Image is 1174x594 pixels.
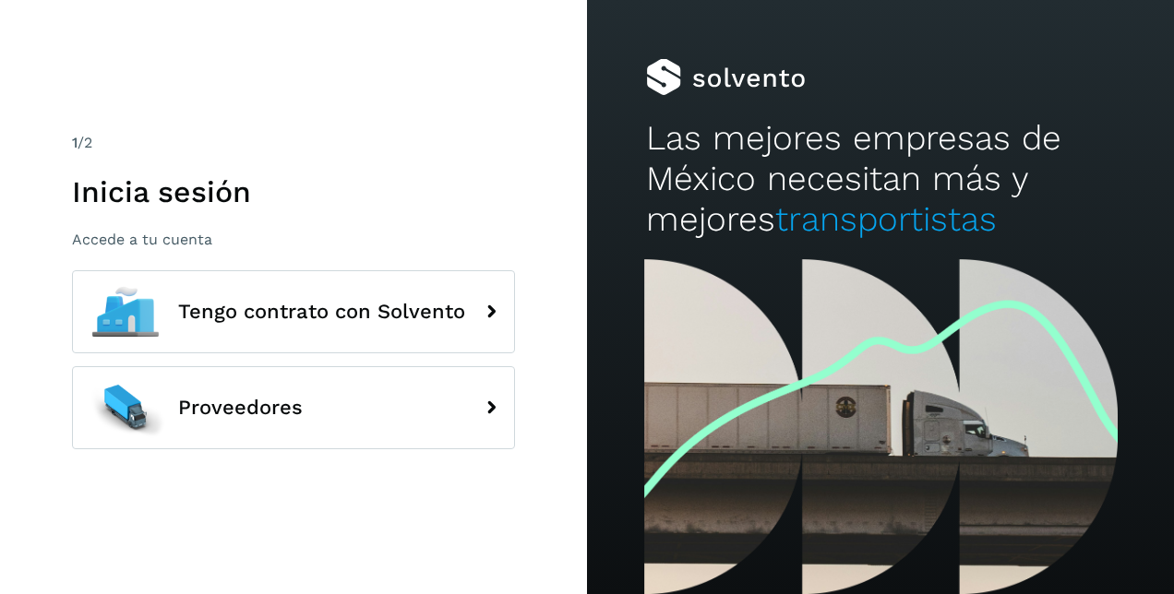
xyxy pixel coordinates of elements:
[178,301,465,323] span: Tengo contrato con Solvento
[178,397,303,419] span: Proveedores
[72,366,515,449] button: Proveedores
[775,199,997,239] span: transportistas
[72,132,515,154] div: /2
[72,270,515,353] button: Tengo contrato con Solvento
[646,118,1116,241] h2: Las mejores empresas de México necesitan más y mejores
[72,231,515,248] p: Accede a tu cuenta
[72,134,78,151] span: 1
[72,174,515,209] h1: Inicia sesión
